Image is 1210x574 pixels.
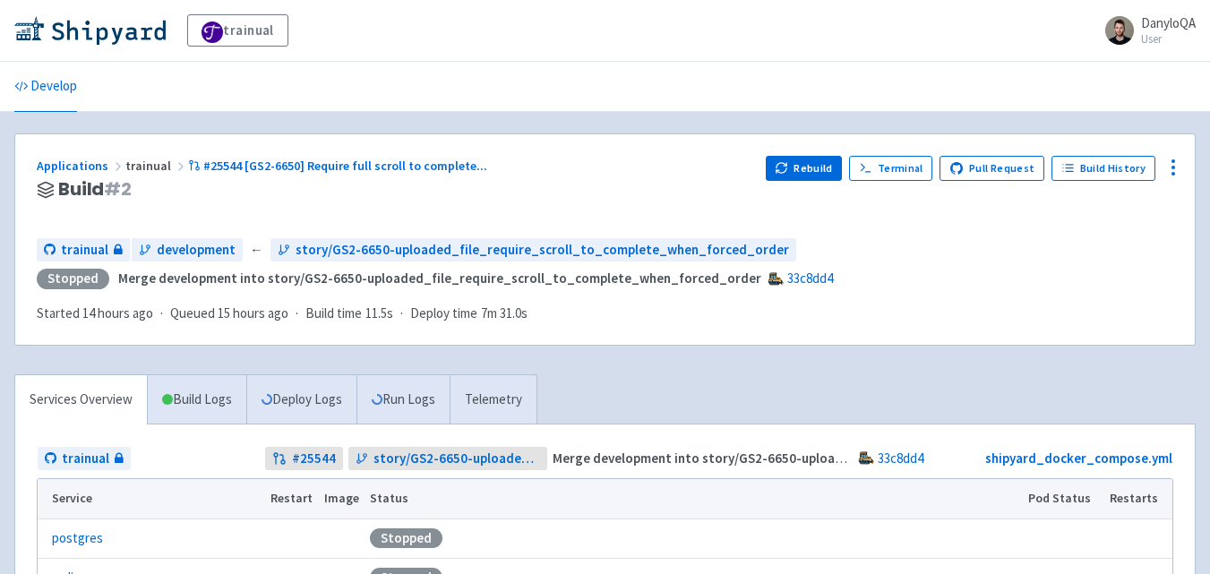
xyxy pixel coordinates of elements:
a: Applications [37,158,125,174]
span: Build [58,179,132,200]
a: story/GS2-6650-uploaded_file_require_scroll_to_complete_when_forced_order [348,447,547,471]
span: 11.5s [365,304,393,324]
span: DanyloQA [1141,14,1196,31]
strong: Merge development into story/GS2-6650-uploaded_file_require_scroll_to_complete_when_forced_order [553,450,1196,467]
time: 15 hours ago [218,304,288,321]
span: Deploy time [410,304,477,324]
span: trainual [125,158,188,174]
a: Build Logs [148,375,246,424]
a: shipyard_docker_compose.yml [985,450,1172,467]
div: Stopped [370,528,442,548]
a: trainual [38,447,131,471]
a: Telemetry [450,375,536,424]
a: postgres [52,528,103,549]
time: 14 hours ago [82,304,153,321]
th: Restarts [1104,479,1172,518]
th: Service [38,479,264,518]
div: · · · [37,304,538,324]
th: Pod Status [1023,479,1104,518]
a: Deploy Logs [246,375,356,424]
a: trainual [187,14,288,47]
a: Terminal [849,156,932,181]
a: Build History [1051,156,1155,181]
small: User [1141,33,1196,45]
a: Pull Request [940,156,1044,181]
span: Queued [170,304,288,321]
img: Shipyard logo [14,16,166,45]
span: development [157,240,236,261]
span: Build time [305,304,362,324]
a: Develop [14,62,77,112]
strong: Merge development into story/GS2-6650-uploaded_file_require_scroll_to_complete_when_forced_order [118,270,761,287]
a: 33c8dd4 [878,450,923,467]
a: story/GS2-6650-uploaded_file_require_scroll_to_complete_when_forced_order [270,238,796,262]
a: Run Logs [356,375,450,424]
a: DanyloQA User [1094,16,1196,45]
a: Services Overview [15,375,147,424]
a: #25544 [265,447,343,471]
span: ← [250,240,263,261]
span: story/GS2-6650-uploaded_file_require_scroll_to_complete_when_forced_order [296,240,789,261]
span: 7m 31.0s [481,304,528,324]
button: Rebuild [766,156,843,181]
th: Status [365,479,1023,518]
span: story/GS2-6650-uploaded_file_require_scroll_to_complete_when_forced_order [373,449,540,469]
a: 33c8dd4 [787,270,833,287]
div: Stopped [37,269,109,289]
span: trainual [62,449,109,469]
span: # 2 [104,176,132,201]
strong: # 25544 [292,449,336,469]
th: Restart [264,479,318,518]
span: trainual [61,240,108,261]
a: trainual [37,238,130,262]
a: development [132,238,243,262]
span: #25544 [GS2-6650] Require full scroll to complete ... [203,158,487,174]
th: Image [318,479,365,518]
span: Started [37,304,153,321]
a: #25544 [GS2-6650] Require full scroll to complete... [188,158,490,174]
